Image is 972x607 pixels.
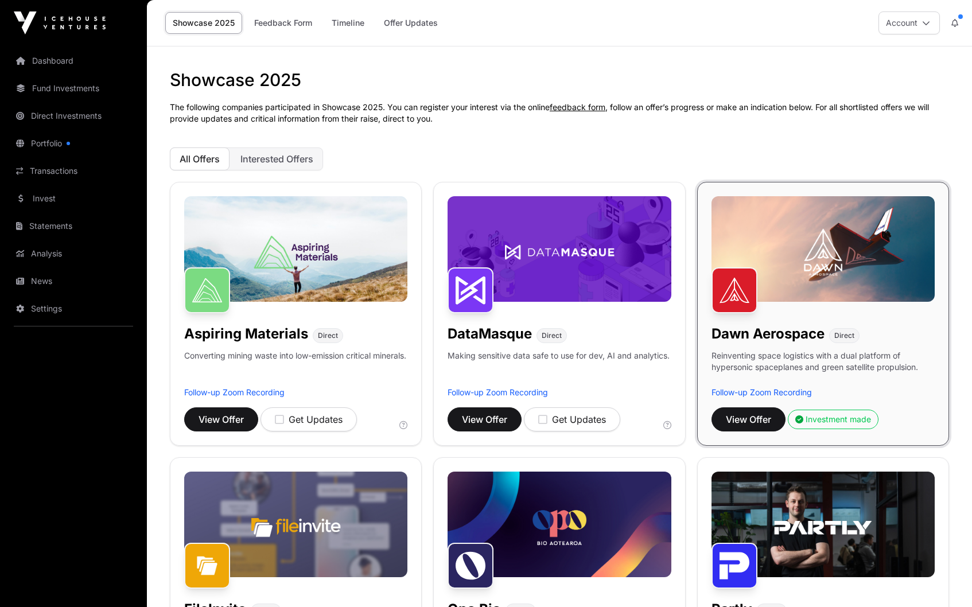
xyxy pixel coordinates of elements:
img: Partly [711,543,757,589]
div: Get Updates [538,413,606,426]
img: DataMasque-Banner.jpg [448,196,671,302]
img: Aspiring-Banner.jpg [184,196,407,302]
img: FileInvite [184,543,230,589]
button: Account [878,11,940,34]
img: Partly-Banner.jpg [711,472,935,577]
a: Fund Investments [9,76,138,101]
img: Dawn Aerospace [711,267,757,313]
span: Interested Offers [240,153,313,165]
img: DataMasque [448,267,493,313]
a: Transactions [9,158,138,184]
p: The following companies participated in Showcase 2025. You can register your interest via the onl... [170,102,949,124]
button: View Offer [711,407,786,431]
span: All Offers [180,153,220,165]
p: Reinventing space logistics with a dual platform of hypersonic spaceplanes and green satellite pr... [711,350,935,387]
span: View Offer [199,413,244,426]
a: Dashboard [9,48,138,73]
img: Aspiring Materials [184,267,230,313]
p: Making sensitive data safe to use for dev, AI and analytics. [448,350,670,387]
a: Settings [9,296,138,321]
a: Follow-up Zoom Recording [184,387,285,397]
h1: Showcase 2025 [170,69,949,90]
button: Investment made [788,410,878,429]
h1: Aspiring Materials [184,325,308,343]
div: Get Updates [275,413,343,426]
button: All Offers [170,147,230,170]
a: Analysis [9,241,138,266]
a: Portfolio [9,131,138,156]
h1: Dawn Aerospace [711,325,825,343]
span: View Offer [726,413,771,426]
h1: DataMasque [448,325,532,343]
a: Invest [9,186,138,211]
img: Opo-Bio-Banner.jpg [448,472,671,577]
a: News [9,269,138,294]
button: View Offer [184,407,258,431]
img: Icehouse Ventures Logo [14,11,106,34]
span: Direct [834,331,854,340]
a: Showcase 2025 [165,12,242,34]
img: File-Invite-Banner.jpg [184,472,407,577]
a: Offer Updates [376,12,445,34]
a: feedback form [550,102,605,112]
span: Direct [318,331,338,340]
a: Direct Investments [9,103,138,129]
a: Feedback Form [247,12,320,34]
img: Dawn-Banner.jpg [711,196,935,302]
button: Get Updates [524,407,620,431]
span: View Offer [462,413,507,426]
button: View Offer [448,407,522,431]
a: Follow-up Zoom Recording [448,387,548,397]
img: Opo Bio [448,543,493,589]
button: Get Updates [261,407,357,431]
span: Direct [542,331,562,340]
a: Timeline [324,12,372,34]
a: Follow-up Zoom Recording [711,387,812,397]
button: Interested Offers [231,147,323,170]
div: Investment made [795,414,871,425]
a: Statements [9,213,138,239]
p: Converting mining waste into low-emission critical minerals. [184,350,406,387]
